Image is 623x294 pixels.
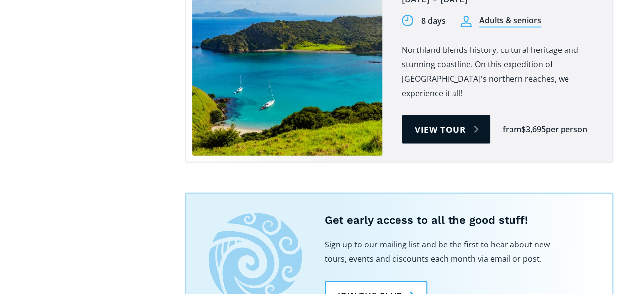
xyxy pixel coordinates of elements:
[421,15,426,27] div: 8
[428,15,446,27] div: days
[503,124,521,135] div: from
[521,124,546,135] div: $3,695
[325,238,553,266] p: Sign up to our mailing list and be the first to hear about new tours, events and discounts each m...
[479,15,541,28] div: Adults & seniors
[402,43,598,100] p: Northland blends history, cultural heritage and stunning coastline. On this expedition of [GEOGRA...
[546,124,587,135] div: per person
[325,213,590,228] h5: Get early access to all the good stuff!
[402,115,491,144] a: View tour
